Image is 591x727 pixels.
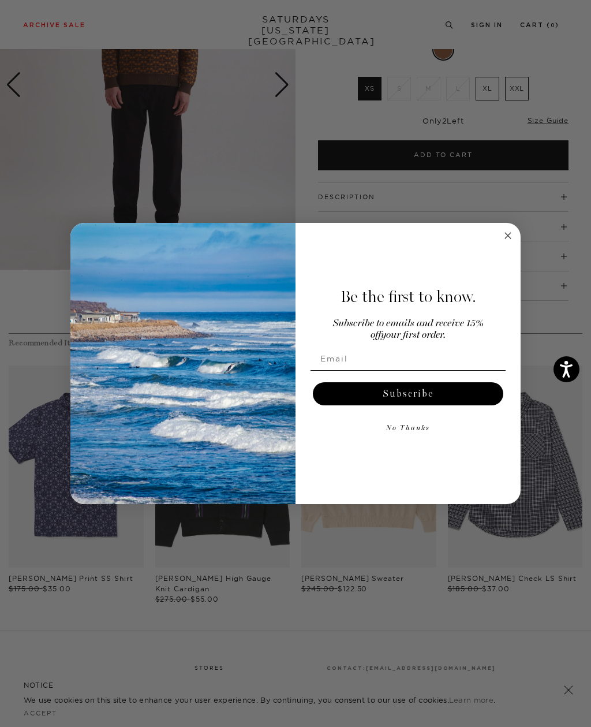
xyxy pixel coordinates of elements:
[371,330,381,340] span: off
[311,417,506,440] button: No Thanks
[341,287,476,307] span: Be the first to know.
[70,223,295,505] img: 125c788d-000d-4f3e-b05a-1b92b2a23ec9.jpeg
[501,229,515,243] button: Close dialog
[313,382,503,405] button: Subscribe
[333,319,484,329] span: Subscribe to emails and receive 15%
[381,330,446,340] span: your first order.
[311,370,506,371] img: underline
[311,347,506,370] input: Email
